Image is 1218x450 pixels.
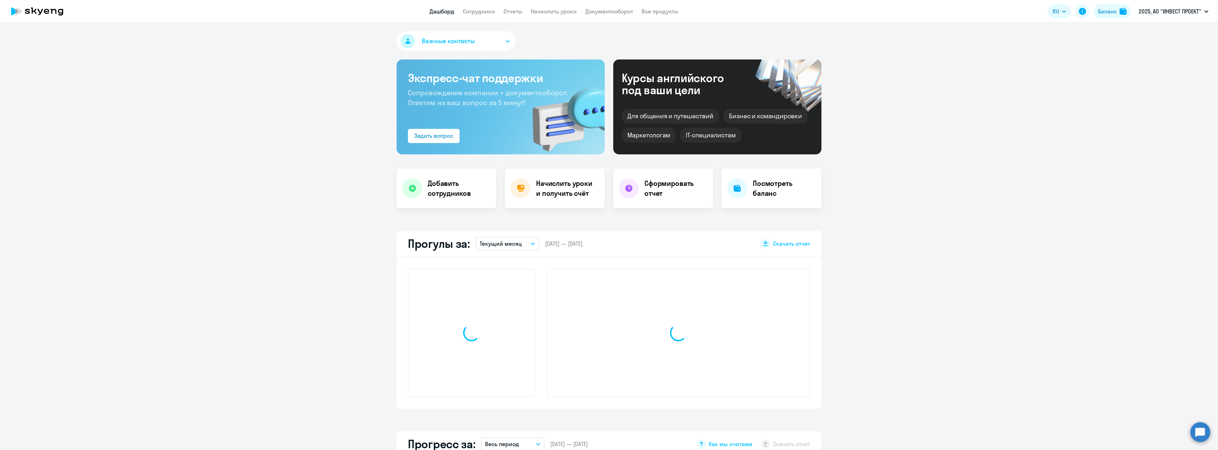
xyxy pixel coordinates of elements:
[408,88,568,107] span: Сопровождение компании + документооборот. Ответим на ваш вопрос за 5 минут!
[550,440,588,448] span: [DATE] — [DATE]
[503,8,522,15] a: Отчеты
[476,237,539,250] button: Текущий месяц
[644,178,707,198] h4: Сформировать отчет
[1053,7,1059,16] span: RU
[773,240,810,247] span: Скачать отчет
[536,178,598,198] h4: Начислить уроки и получить счёт
[622,72,743,96] div: Курсы английского под ваши цели
[1098,7,1117,16] div: Баланс
[709,440,752,448] span: Как мы считаем
[408,129,460,143] button: Задать вопрос
[545,240,582,247] span: [DATE] — [DATE]
[1120,8,1127,15] img: balance
[753,178,816,198] h4: Посмотреть баланс
[480,239,522,248] p: Текущий месяц
[397,31,516,51] button: Важные контакты
[622,109,719,124] div: Для общения и путешествий
[522,75,605,154] img: bg-img
[642,8,678,15] a: Все продукты
[422,36,475,46] span: Важные контакты
[1094,4,1131,18] button: Балансbalance
[680,128,741,143] div: IT-специалистам
[414,131,453,140] div: Задать вопрос
[463,8,495,15] a: Сотрудники
[585,8,633,15] a: Документооборот
[1135,3,1212,20] button: 2025, АО "ИНВЕСТ ПРОЕКТ"
[408,71,593,85] h3: Экспресс-чат поддержки
[1139,7,1201,16] p: 2025, АО "ИНВЕСТ ПРОЕКТ"
[429,8,454,15] a: Дашборд
[428,178,491,198] h4: Добавить сотрудников
[622,128,676,143] div: Маркетологам
[1048,4,1071,18] button: RU
[531,8,577,15] a: Начислить уроки
[723,109,808,124] div: Бизнес и командировки
[485,440,519,448] p: Весь период
[408,237,470,251] h2: Прогулы за:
